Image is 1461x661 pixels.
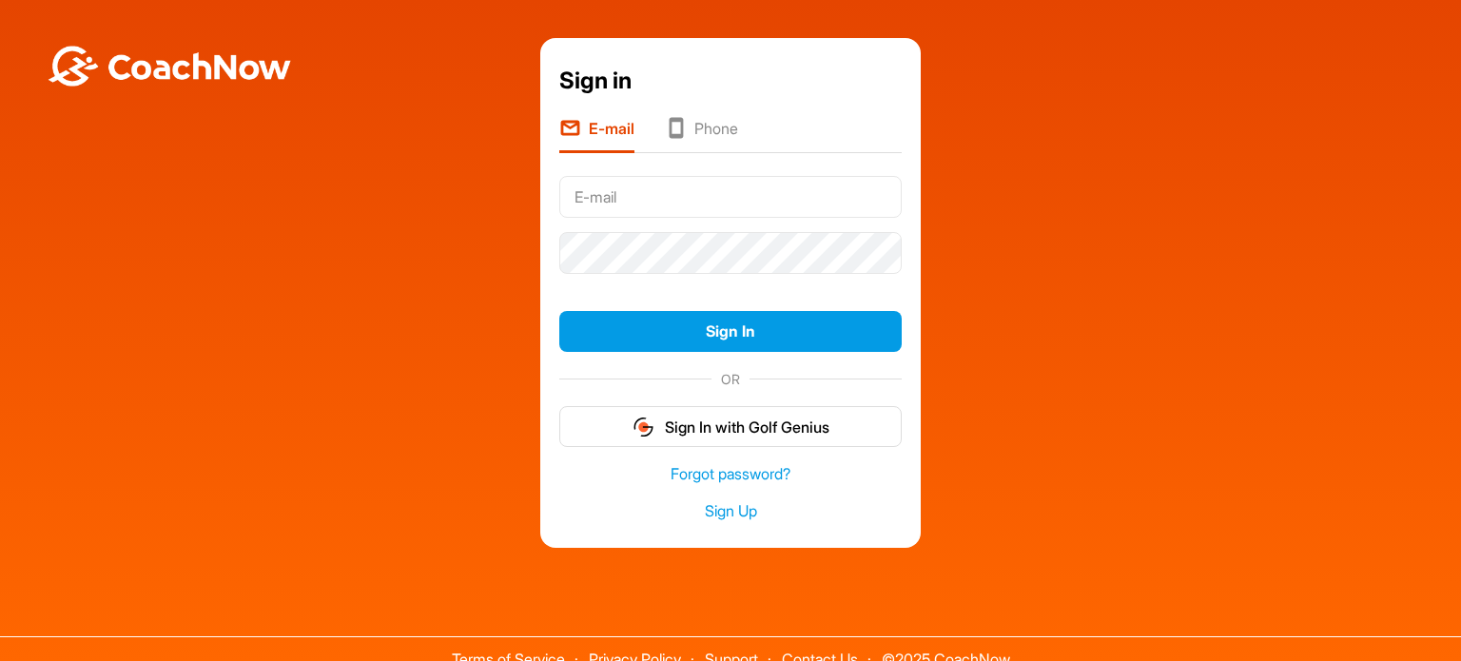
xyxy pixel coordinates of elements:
[559,176,902,218] input: E-mail
[559,64,902,98] div: Sign in
[711,369,750,389] span: OR
[665,117,738,153] li: Phone
[46,46,293,87] img: BwLJSsUCoWCh5upNqxVrqldRgqLPVwmV24tXu5FoVAoFEpwwqQ3VIfuoInZCoVCoTD4vwADAC3ZFMkVEQFDAAAAAElFTkSuQmCC
[632,416,655,438] img: gg_logo
[559,500,902,522] a: Sign Up
[559,117,634,153] li: E-mail
[559,311,902,352] button: Sign In
[559,463,902,485] a: Forgot password?
[559,406,902,447] button: Sign In with Golf Genius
